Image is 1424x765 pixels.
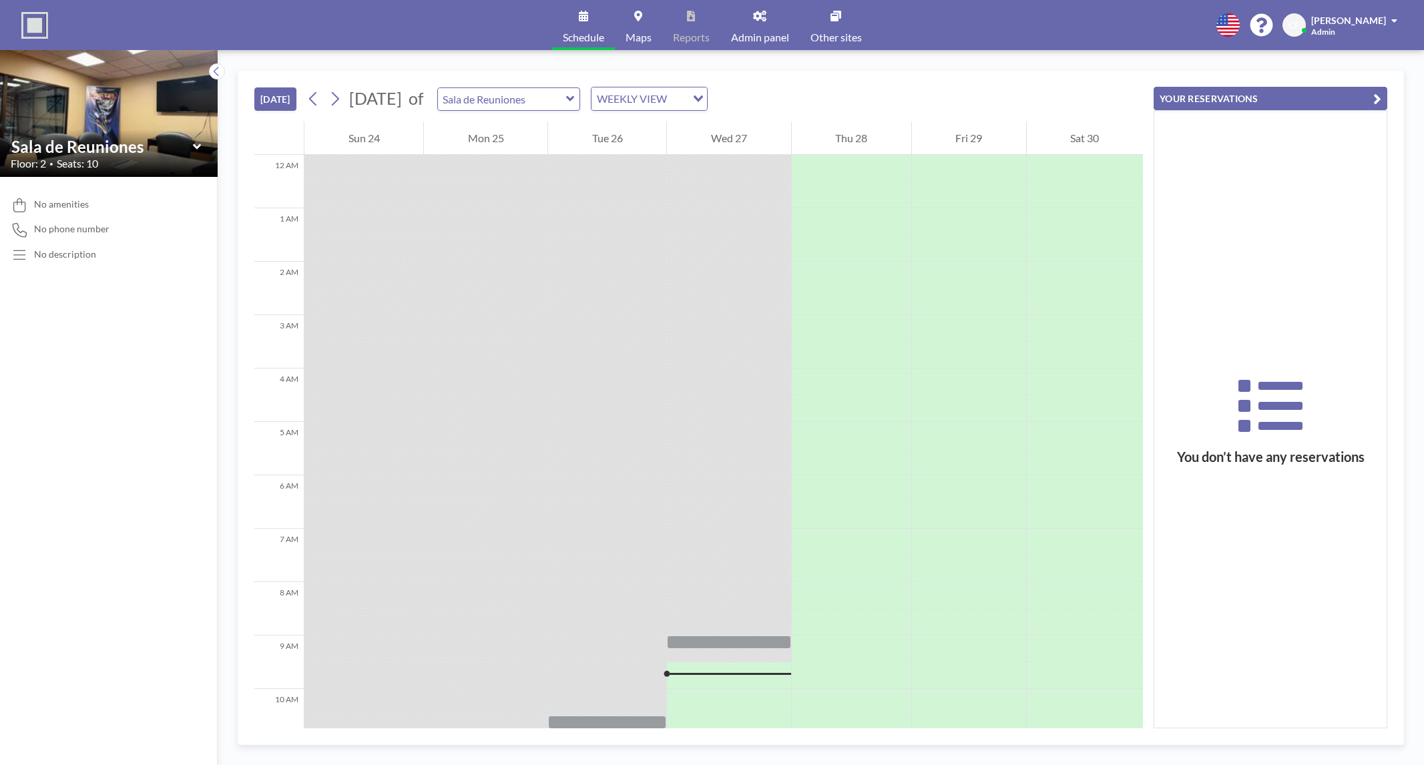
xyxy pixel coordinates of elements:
[49,160,53,168] span: •
[810,32,862,43] span: Other sites
[594,90,670,107] span: WEEKLY VIEW
[409,88,423,109] span: of
[591,87,707,110] div: Search for option
[792,121,911,155] div: Thu 28
[667,121,790,155] div: Wed 27
[1154,87,1387,110] button: YOUR RESERVATIONS
[254,262,304,315] div: 2 AM
[548,121,666,155] div: Tue 26
[254,368,304,422] div: 4 AM
[254,422,304,475] div: 5 AM
[349,88,402,108] span: [DATE]
[1311,15,1386,26] span: [PERSON_NAME]
[57,157,98,170] span: Seats: 10
[254,87,296,111] button: [DATE]
[254,689,304,742] div: 10 AM
[254,529,304,582] div: 7 AM
[438,88,566,110] input: Sala de Reuniones
[34,248,96,260] div: No description
[1027,121,1143,155] div: Sat 30
[671,90,685,107] input: Search for option
[254,155,304,208] div: 12 AM
[1311,27,1335,37] span: Admin
[563,32,604,43] span: Schedule
[424,121,547,155] div: Mon 25
[626,32,652,43] span: Maps
[34,198,89,210] span: No amenities
[11,157,46,170] span: Floor: 2
[254,635,304,689] div: 9 AM
[731,32,789,43] span: Admin panel
[912,121,1026,155] div: Fri 29
[304,121,423,155] div: Sun 24
[254,315,304,368] div: 3 AM
[254,208,304,262] div: 1 AM
[1154,449,1387,465] h3: You don’t have any reservations
[1288,19,1300,31] span: CF
[673,32,710,43] span: Reports
[254,582,304,635] div: 8 AM
[34,223,109,235] span: No phone number
[21,12,48,39] img: organization-logo
[254,475,304,529] div: 6 AM
[11,137,193,156] input: Sala de Reuniones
